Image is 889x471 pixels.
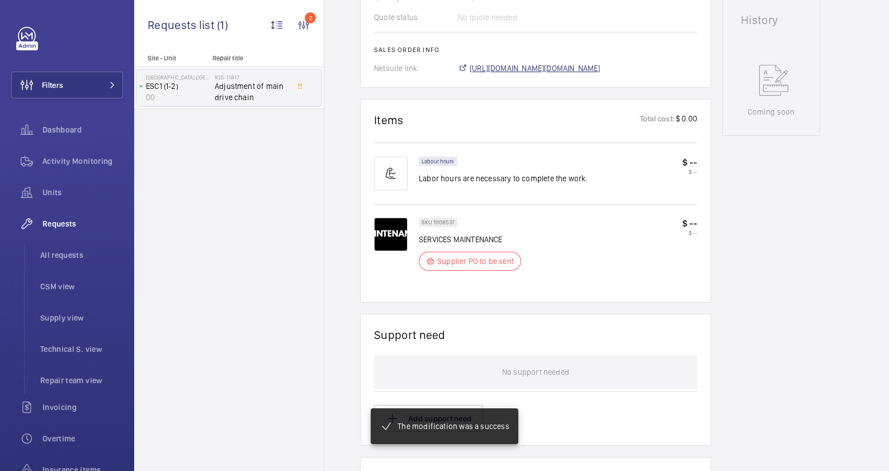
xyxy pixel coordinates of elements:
[675,113,697,127] p: $ 0.00
[146,81,210,92] p: ESC1 (1-2)
[470,63,600,74] span: [URL][DOMAIN_NAME][DOMAIN_NAME]
[502,355,569,389] p: No support needed
[374,328,446,342] h1: Support need
[212,54,286,62] p: Repair title
[42,433,123,444] span: Overtime
[40,281,123,292] span: CSM view
[748,106,795,117] p: Coming soon
[458,63,600,74] a: [URL][DOMAIN_NAME][DOMAIN_NAME]
[40,249,123,261] span: All requests
[42,124,123,135] span: Dashboard
[640,113,675,127] p: Total cost:
[42,218,123,229] span: Requests
[215,81,289,103] span: Adjustment of main drive chain
[42,187,123,198] span: Units
[682,157,697,168] p: $ --
[422,220,455,224] p: SKU 1008537
[42,402,123,413] span: Invoicing
[682,218,697,229] p: $ --
[682,229,697,236] p: $ --
[374,218,408,251] img: Km33JILPo7XhB1uRwyyWT09Ug4rK46SSHHPdKXWmjl7lqZFy.png
[419,234,528,245] p: SERVICES MAINTENANCE
[741,15,802,26] h1: History
[422,159,455,163] p: Labour hours
[682,168,697,175] p: $ --
[215,74,289,81] h2: R25-11817
[374,157,408,190] img: muscle-sm.svg
[42,156,123,167] span: Activity Monitoring
[146,92,210,103] p: 00
[134,54,208,62] p: Site - Unit
[374,46,697,54] h2: Sales order info
[11,72,123,98] button: Filters
[42,79,63,91] span: Filters
[398,421,509,432] p: The modification was a success
[148,18,217,32] span: Requests list
[146,74,210,81] p: [GEOGRAPHIC_DATA] ([GEOGRAPHIC_DATA])
[40,312,123,323] span: Supply view
[437,256,514,267] p: Supplier PO to be sent
[40,375,123,386] span: Repair team view
[40,343,123,355] span: Technical S. view
[374,113,404,127] h1: Items
[419,173,588,184] p: Labor hours are necessary to complete the work.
